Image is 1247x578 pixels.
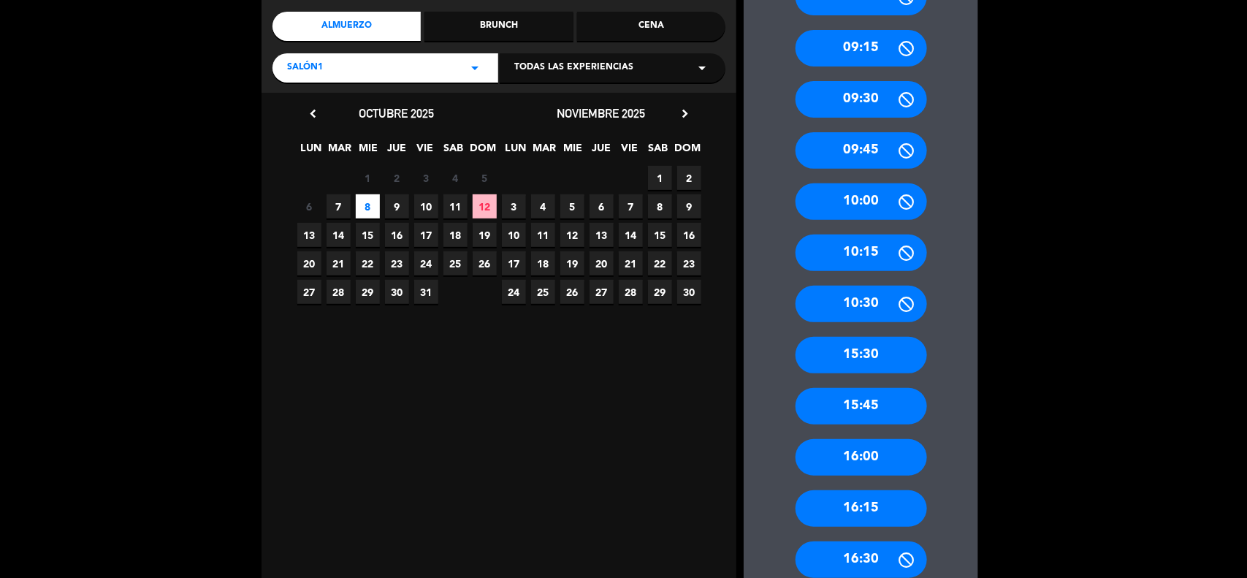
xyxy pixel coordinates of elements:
[560,280,584,304] span: 26
[356,280,380,304] span: 29
[297,223,321,247] span: 13
[796,132,927,169] div: 09:45
[648,223,672,247] span: 15
[796,490,927,527] div: 16:15
[473,223,497,247] span: 19
[297,194,321,218] span: 6
[502,223,526,247] span: 10
[648,194,672,218] span: 8
[648,166,672,190] span: 1
[561,140,585,164] span: MIE
[442,140,466,164] span: SAB
[356,251,380,275] span: 22
[648,280,672,304] span: 29
[305,106,321,121] i: chevron_left
[385,166,409,190] span: 2
[385,140,409,164] span: JUE
[619,194,643,218] span: 7
[385,194,409,218] span: 9
[414,194,438,218] span: 10
[677,194,701,218] span: 9
[796,30,927,66] div: 09:15
[531,251,555,275] span: 18
[473,166,497,190] span: 5
[414,166,438,190] span: 3
[473,194,497,218] span: 12
[443,251,468,275] span: 25
[502,251,526,275] span: 17
[414,223,438,247] span: 17
[647,140,671,164] span: SAB
[619,223,643,247] span: 14
[531,280,555,304] span: 25
[677,280,701,304] span: 30
[648,251,672,275] span: 22
[327,251,351,275] span: 21
[502,280,526,304] span: 24
[590,223,614,247] span: 13
[675,140,699,164] span: DOM
[677,223,701,247] span: 16
[385,223,409,247] span: 16
[796,81,927,118] div: 09:30
[502,194,526,218] span: 3
[560,223,584,247] span: 12
[677,166,701,190] span: 2
[560,194,584,218] span: 5
[677,106,693,121] i: chevron_right
[356,140,381,164] span: MIE
[272,12,421,41] div: Almuerzo
[327,223,351,247] span: 14
[424,12,573,41] div: Brunch
[796,388,927,425] div: 15:45
[590,140,614,164] span: JUE
[590,194,614,218] span: 6
[443,166,468,190] span: 4
[356,166,380,190] span: 1
[297,251,321,275] span: 20
[443,223,468,247] span: 18
[677,251,701,275] span: 23
[356,223,380,247] span: 15
[466,59,484,77] i: arrow_drop_down
[470,140,495,164] span: DOM
[531,223,555,247] span: 11
[693,59,711,77] i: arrow_drop_down
[590,280,614,304] span: 27
[590,251,614,275] span: 20
[531,194,555,218] span: 4
[533,140,557,164] span: MAR
[796,286,927,322] div: 10:30
[618,140,642,164] span: VIE
[327,280,351,304] span: 28
[297,280,321,304] span: 27
[796,439,927,476] div: 16:00
[796,337,927,373] div: 15:30
[504,140,528,164] span: LUN
[385,280,409,304] span: 30
[414,280,438,304] span: 31
[443,194,468,218] span: 11
[796,183,927,220] div: 10:00
[287,61,323,75] span: Salón1
[619,280,643,304] span: 28
[796,235,927,271] div: 10:15
[619,251,643,275] span: 21
[300,140,324,164] span: LUN
[514,61,633,75] span: Todas las experiencias
[385,251,409,275] span: 23
[327,194,351,218] span: 7
[560,251,584,275] span: 19
[413,140,438,164] span: VIE
[796,541,927,578] div: 16:30
[414,251,438,275] span: 24
[473,251,497,275] span: 26
[359,106,435,121] span: octubre 2025
[328,140,352,164] span: MAR
[577,12,725,41] div: Cena
[356,194,380,218] span: 8
[557,106,646,121] span: noviembre 2025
